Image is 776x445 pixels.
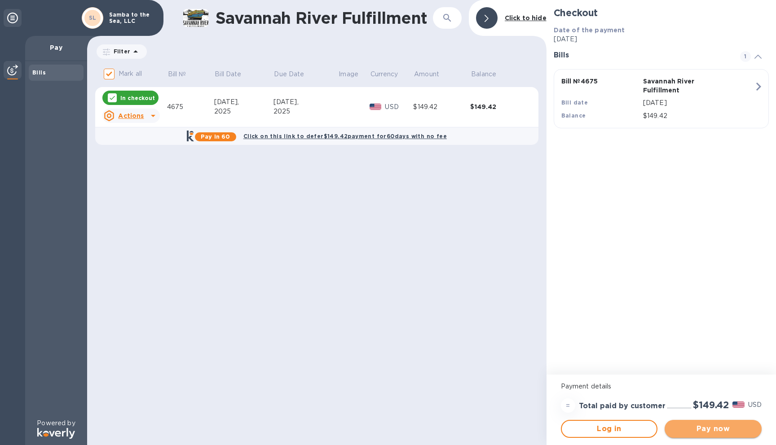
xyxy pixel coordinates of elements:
[414,70,451,79] span: Amount
[471,70,508,79] span: Balance
[470,102,527,111] div: $149.42
[273,97,338,107] div: [DATE],
[561,112,586,119] b: Balance
[215,70,253,79] span: Bill Date
[118,112,144,119] u: Actions
[561,77,639,86] p: Bill № 4675
[37,419,75,428] p: Powered by
[561,99,588,106] b: Bill date
[201,133,230,140] b: Pay in 60
[216,9,433,27] h1: Savannah River Fulfillment
[215,70,241,79] p: Bill Date
[339,70,358,79] p: Image
[89,14,97,21] b: SL
[748,400,762,410] p: USD
[554,7,769,18] h2: Checkout
[214,97,273,107] div: [DATE],
[32,43,80,52] p: Pay
[561,382,762,391] p: Payment details
[120,94,155,102] p: In checkout
[110,48,130,55] p: Filter
[119,69,142,79] p: Mark all
[672,423,754,434] span: Pay now
[214,107,273,116] div: 2025
[569,423,650,434] span: Log in
[471,70,496,79] p: Balance
[740,51,751,62] span: 1
[167,102,214,112] div: 4675
[554,51,729,60] h3: Bills
[32,69,46,76] b: Bills
[370,70,398,79] p: Currency
[579,402,666,410] h3: Total paid by customer
[554,35,769,44] p: [DATE]
[554,26,625,34] b: Date of the payment
[413,102,470,112] div: $149.42
[37,428,75,439] img: Logo
[168,70,198,79] span: Bill №
[643,111,754,121] p: $149.42
[243,133,447,140] b: Click on this link to defer $149.42 payment for 60 days with no fee
[561,420,658,438] button: Log in
[274,70,304,79] p: Due Date
[693,399,729,410] h2: $149.42
[554,69,769,128] button: Bill №4675Savannah River FulfillmentBill date[DATE]Balance$149.42
[643,98,754,108] p: [DATE]
[273,107,338,116] div: 2025
[505,14,547,22] b: Click to hide
[414,70,439,79] p: Amount
[385,102,413,112] p: USD
[370,104,382,110] img: USD
[643,77,721,95] p: Savannah River Fulfillment
[561,398,575,413] div: =
[665,420,762,438] button: Pay now
[168,70,186,79] p: Bill №
[732,401,745,408] img: USD
[274,70,316,79] span: Due Date
[109,12,154,24] p: Samba to the Sea, LLC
